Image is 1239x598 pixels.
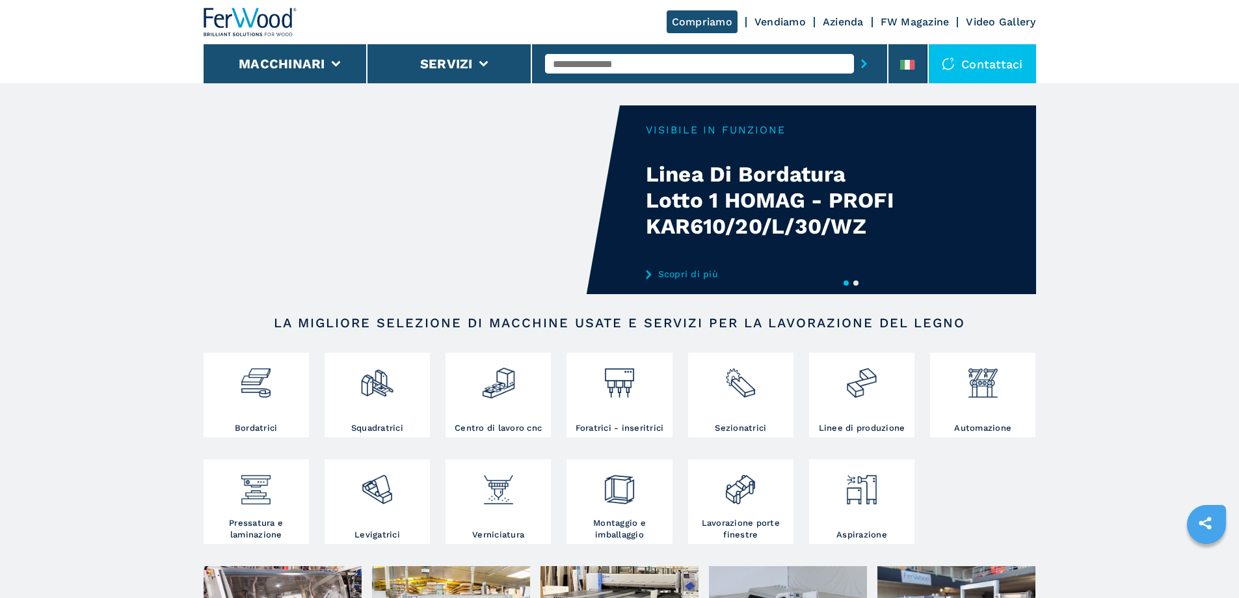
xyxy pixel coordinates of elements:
img: centro_di_lavoro_cnc_2.png [481,356,516,400]
h3: Squadratrici [351,422,403,434]
h3: Lavorazione porte finestre [691,517,790,541]
iframe: Chat [1184,539,1229,588]
img: levigatrici_2.png [360,463,394,507]
a: Levigatrici [325,459,430,544]
a: Sezionatrici [688,353,793,437]
a: Centro di lavoro cnc [446,353,551,437]
a: Linee di produzione [809,353,914,437]
a: Video Gallery [966,16,1035,28]
h2: LA MIGLIORE SELEZIONE DI MACCHINE USATE E SERVIZI PER LA LAVORAZIONE DEL LEGNO [245,315,994,331]
a: Compriamo [667,10,738,33]
div: Contattaci [929,44,1036,83]
img: linee_di_produzione_2.png [844,356,879,400]
h3: Bordatrici [235,422,278,434]
a: Vendiamo [754,16,806,28]
a: Montaggio e imballaggio [566,459,672,544]
h3: Pressatura e laminazione [207,517,306,541]
button: 2 [853,280,859,286]
img: sezionatrici_2.png [723,356,758,400]
img: foratrici_inseritrici_2.png [602,356,637,400]
a: Lavorazione porte finestre [688,459,793,544]
h3: Sezionatrici [715,422,766,434]
h3: Linee di produzione [819,422,905,434]
button: submit-button [854,49,874,79]
img: automazione.png [966,356,1000,400]
h3: Foratrici - inseritrici [576,422,664,434]
h3: Montaggio e imballaggio [570,517,669,541]
a: Pressatura e laminazione [204,459,309,544]
h3: Aspirazione [836,529,887,541]
a: Bordatrici [204,353,309,437]
button: 1 [844,280,849,286]
img: squadratrici_2.png [360,356,394,400]
a: Verniciatura [446,459,551,544]
a: sharethis [1189,507,1221,539]
a: FW Magazine [881,16,950,28]
a: Squadratrici [325,353,430,437]
img: Contattaci [942,57,955,70]
button: Macchinari [239,56,325,72]
a: Azienda [823,16,864,28]
img: pressa-strettoia.png [239,463,273,507]
img: verniciatura_1.png [481,463,516,507]
h3: Centro di lavoro cnc [455,422,542,434]
a: Foratrici - inseritrici [566,353,672,437]
video: Your browser does not support the video tag. [204,105,620,294]
h3: Automazione [954,422,1011,434]
h3: Verniciatura [472,529,524,541]
img: montaggio_imballaggio_2.png [602,463,637,507]
a: Aspirazione [809,459,914,544]
h3: Levigatrici [354,529,400,541]
button: Servizi [420,56,473,72]
img: lavorazione_porte_finestre_2.png [723,463,758,507]
img: Ferwood [204,8,297,36]
a: Scopri di più [646,269,901,279]
a: Automazione [930,353,1035,437]
img: aspirazione_1.png [844,463,879,507]
img: bordatrici_1.png [239,356,273,400]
